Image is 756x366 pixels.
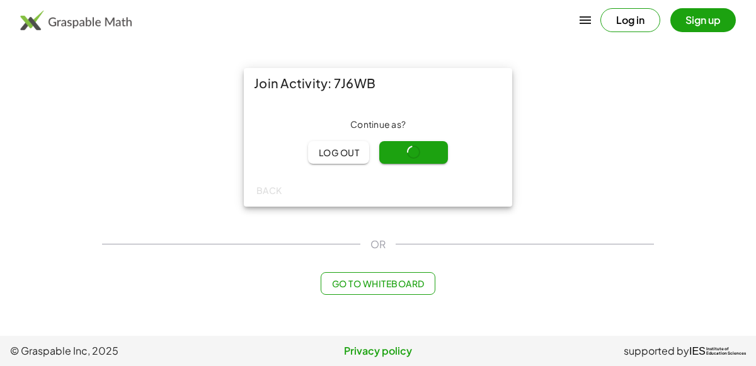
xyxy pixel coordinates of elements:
div: Continue as ? [254,118,502,131]
span: supported by [624,343,689,358]
a: IESInstitute ofEducation Sciences [689,343,746,358]
span: Go to Whiteboard [331,278,424,289]
span: Log out [318,147,359,158]
span: OR [370,237,386,252]
button: Log in [600,8,660,32]
span: Institute of Education Sciences [706,347,746,356]
button: Go to Whiteboard [321,272,435,295]
div: Join Activity: 7J6WB [244,68,512,98]
a: Privacy policy [255,343,500,358]
span: © Graspable Inc, 2025 [10,343,255,358]
button: Log out [308,141,369,164]
span: IES [689,345,706,357]
button: Sign up [670,8,736,32]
